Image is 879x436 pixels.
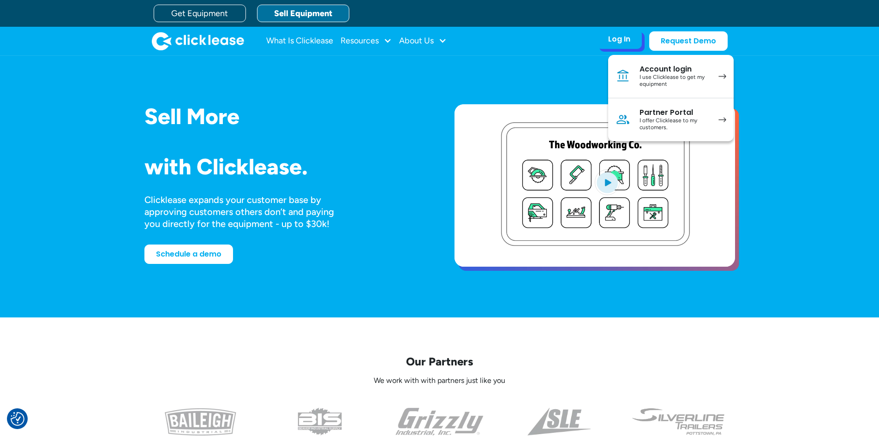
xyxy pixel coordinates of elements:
p: Our Partners [144,354,735,369]
div: About Us [399,32,447,50]
div: I offer Clicklease to my customers. [640,117,709,131]
img: Bank icon [616,69,630,84]
a: Get Equipment [154,5,246,22]
a: open lightbox [454,104,735,267]
img: the grizzly industrial inc logo [395,408,484,436]
img: Clicklease logo [152,32,244,50]
div: Clicklease expands your customer base by approving customers others don’t and paying you directly... [144,194,351,230]
a: Request Demo [649,31,728,51]
img: arrow [718,117,726,122]
a: Sell Equipment [257,5,349,22]
div: I use Clicklease to get my equipment [640,74,709,88]
img: a black and white photo of the side of a triangle [527,408,591,436]
div: Log In [608,35,630,44]
img: Blue play button logo on a light blue circular background [595,169,620,195]
div: Partner Portal [640,108,709,117]
div: Resources [341,32,392,50]
a: Account loginI use Clicklease to get my equipment [608,55,734,98]
a: home [152,32,244,50]
h1: with Clicklease. [144,155,425,179]
img: the logo for beaver industrial supply [298,408,342,436]
img: Revisit consent button [11,412,24,426]
img: Person icon [616,112,630,127]
a: Schedule a demo [144,245,233,264]
a: What Is Clicklease [266,32,333,50]
p: We work with with partners just like you [144,376,735,386]
button: Consent Preferences [11,412,24,426]
h1: Sell More [144,104,425,129]
a: Partner PortalI offer Clicklease to my customers. [608,98,734,141]
nav: Log In [608,55,734,141]
div: Account login [640,65,709,74]
img: undefined [631,408,726,436]
img: baileigh logo [165,408,236,436]
img: arrow [718,74,726,79]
